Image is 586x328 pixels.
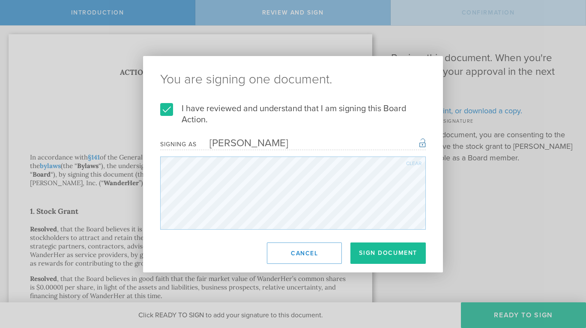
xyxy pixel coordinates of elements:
[160,141,197,148] div: Signing as
[543,261,586,302] iframe: Chat Widget
[350,242,426,264] button: Sign Document
[160,73,426,86] ng-pluralize: You are signing one document.
[197,137,288,149] div: [PERSON_NAME]
[543,261,586,302] div: Widget de chat
[160,103,426,125] label: I have reviewed and understand that I am signing this Board Action.
[267,242,342,264] button: Cancel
